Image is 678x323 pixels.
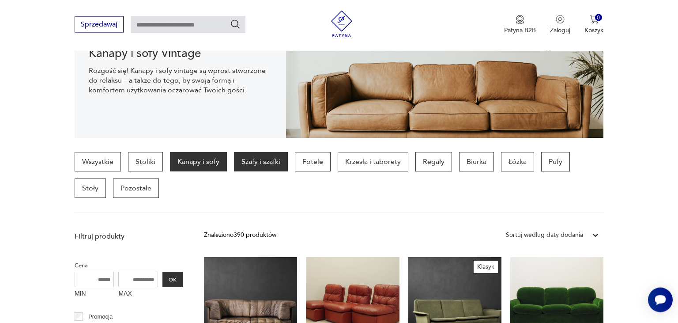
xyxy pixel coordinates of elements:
a: Ikona medaluPatyna B2B [504,15,536,34]
button: Patyna B2B [504,15,536,34]
p: Filtruj produkty [75,232,183,241]
a: Stoły [75,179,106,198]
a: Biurka [459,152,494,171]
a: Wszystkie [75,152,121,171]
img: Ikona koszyka [590,15,599,24]
div: Sortuj według daty dodania [506,230,583,240]
img: 4dcd11543b3b691785adeaf032051535.jpg [286,5,603,138]
img: Ikona medalu [516,15,524,25]
button: Szukaj [230,19,241,30]
button: Zaloguj [550,15,570,34]
h1: Kanapy i sofy Vintage [89,48,272,59]
a: Regały [415,152,452,171]
label: MIN [75,287,114,301]
a: Pozostałe [113,179,159,198]
button: Sprzedawaj [75,16,124,33]
div: 0 [595,14,603,22]
p: Cena [75,261,183,270]
button: 0Koszyk [584,15,603,34]
a: Krzesła i taborety [338,152,408,171]
img: Patyna - sklep z meblami i dekoracjami vintage [328,11,355,37]
a: Stoliki [128,152,163,171]
iframe: Smartsupp widget button [648,288,673,312]
p: Zaloguj [550,26,570,34]
a: Kanapy i sofy [170,152,227,171]
a: Łóżka [501,152,534,171]
label: MAX [118,287,158,301]
p: Promocja [88,312,113,322]
img: Ikonka użytkownika [556,15,565,24]
p: Rozgość się! Kanapy i sofy vintage są wprost stworzone do relaksu – a także do tego, by swoją for... [89,66,272,95]
a: Pufy [541,152,570,171]
a: Szafy i szafki [234,152,288,171]
a: Sprzedawaj [75,22,124,28]
button: OK [162,272,183,287]
p: Koszyk [584,26,603,34]
div: Znaleziono 390 produktów [204,230,276,240]
p: Patyna B2B [504,26,536,34]
a: Fotele [295,152,331,171]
